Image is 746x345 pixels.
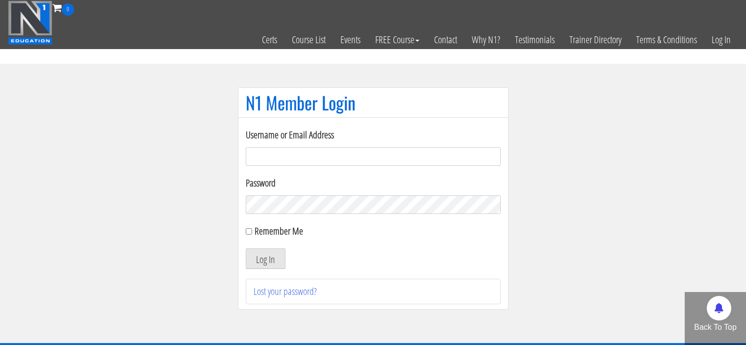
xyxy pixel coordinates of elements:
span: 0 [62,3,74,16]
a: Terms & Conditions [629,16,704,64]
a: Trainer Directory [562,16,629,64]
a: Course List [284,16,333,64]
label: Username or Email Address [246,128,501,142]
img: n1-education [8,0,52,45]
p: Back To Top [685,321,746,333]
a: Lost your password? [254,285,317,298]
a: Contact [427,16,464,64]
a: Log In [704,16,738,64]
label: Password [246,176,501,190]
button: Log In [246,248,285,269]
a: FREE Course [368,16,427,64]
a: Testimonials [508,16,562,64]
label: Remember Me [255,224,303,238]
a: 0 [52,1,74,14]
a: Certs [255,16,284,64]
a: Why N1? [464,16,508,64]
h1: N1 Member Login [246,93,501,112]
a: Events [333,16,368,64]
